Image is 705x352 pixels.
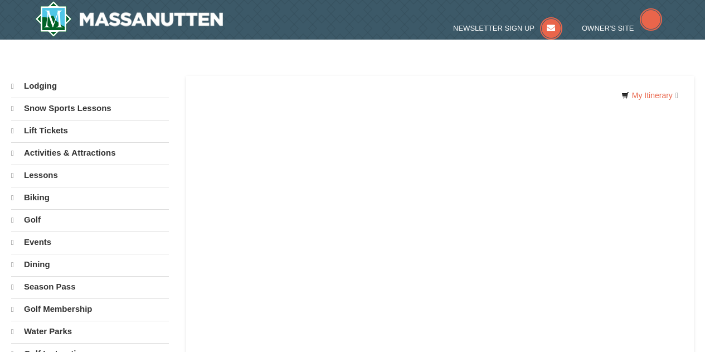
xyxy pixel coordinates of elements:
span: Owner's Site [582,24,634,32]
img: Massanutten Resort Logo [35,1,223,37]
a: Massanutten Resort [35,1,223,37]
a: Newsletter Sign Up [453,24,562,32]
a: Water Parks [11,321,169,342]
a: Snow Sports Lessons [11,98,169,119]
a: Activities & Attractions [11,142,169,163]
a: Lift Tickets [11,120,169,141]
a: Biking [11,187,169,208]
span: Newsletter Sign Up [453,24,534,32]
a: Season Pass [11,276,169,297]
a: Lessons [11,165,169,186]
a: Owner's Site [582,24,662,32]
a: Golf Membership [11,298,169,320]
a: Golf [11,209,169,230]
a: Events [11,232,169,253]
a: My Itinerary [614,87,685,104]
a: Lodging [11,76,169,97]
a: Dining [11,254,169,275]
